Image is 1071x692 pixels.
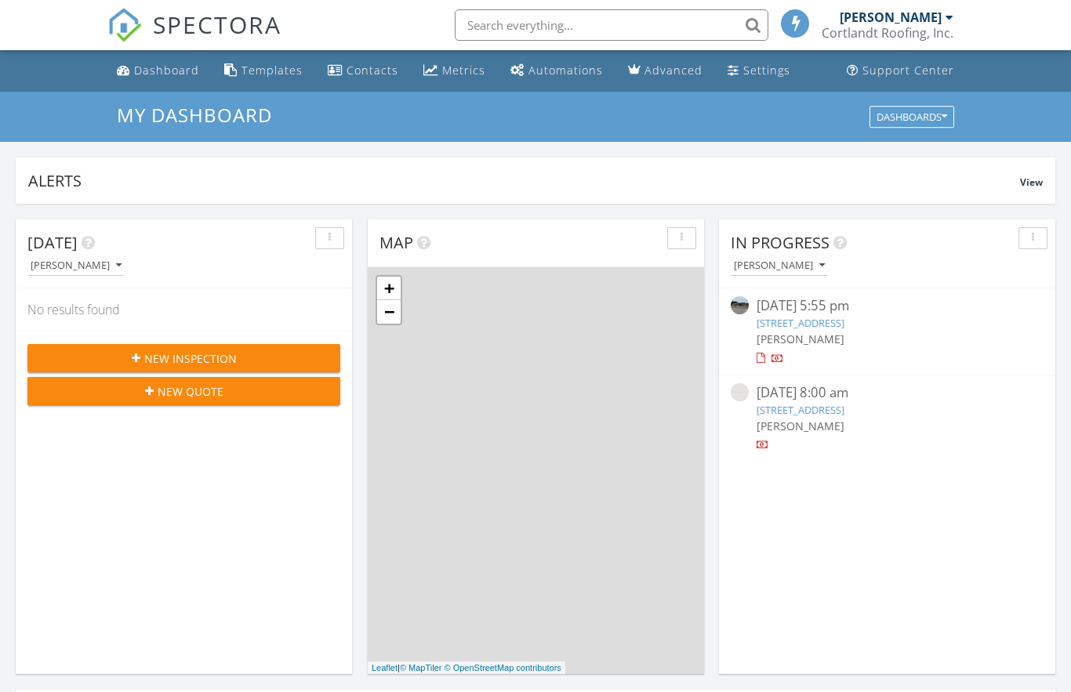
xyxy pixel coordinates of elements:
[117,102,272,128] span: My Dashboard
[870,106,954,128] button: Dashboards
[877,111,947,122] div: Dashboards
[27,377,340,405] button: New Quote
[757,316,844,330] a: [STREET_ADDRESS]
[218,56,309,85] a: Templates
[400,663,442,672] a: © MapTiler
[321,56,405,85] a: Contacts
[455,9,768,41] input: Search everything...
[731,383,1044,453] a: [DATE] 8:00 am [STREET_ADDRESS] [PERSON_NAME]
[27,232,78,253] span: [DATE]
[743,63,790,78] div: Settings
[153,8,281,41] span: SPECTORA
[504,56,609,85] a: Automations (Basic)
[377,300,401,324] a: Zoom out
[377,277,401,300] a: Zoom in
[840,56,960,85] a: Support Center
[862,63,954,78] div: Support Center
[757,403,844,417] a: [STREET_ADDRESS]
[757,332,844,346] span: [PERSON_NAME]
[757,383,1018,403] div: [DATE] 8:00 am
[372,663,398,672] a: Leaflet
[107,21,281,54] a: SPECTORA
[16,288,352,331] div: No results found
[731,232,830,253] span: In Progress
[134,63,199,78] div: Dashboard
[622,56,709,85] a: Advanced
[347,63,398,78] div: Contacts
[528,63,603,78] div: Automations
[107,8,142,42] img: The Best Home Inspection Software - Spectora
[144,350,237,367] span: New Inspection
[241,63,303,78] div: Templates
[27,255,125,277] button: [PERSON_NAME]
[442,63,485,78] div: Metrics
[731,296,749,314] img: image_processing2025082482qzrn1x.jpeg
[417,56,492,85] a: Metrics
[31,260,122,271] div: [PERSON_NAME]
[158,383,223,400] span: New Quote
[1020,176,1043,189] span: View
[111,56,205,85] a: Dashboard
[731,383,749,401] img: streetview
[445,663,561,672] a: © OpenStreetMap contributors
[721,56,797,85] a: Settings
[757,296,1018,316] div: [DATE] 5:55 pm
[27,344,340,372] button: New Inspection
[840,9,942,25] div: [PERSON_NAME]
[731,296,1044,366] a: [DATE] 5:55 pm [STREET_ADDRESS] [PERSON_NAME]
[822,25,953,41] div: Cortlandt Roofing, Inc.
[731,255,828,277] button: [PERSON_NAME]
[644,63,703,78] div: Advanced
[379,232,413,253] span: Map
[28,170,1020,191] div: Alerts
[757,418,844,433] span: [PERSON_NAME]
[368,661,565,675] div: |
[734,260,825,271] div: [PERSON_NAME]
